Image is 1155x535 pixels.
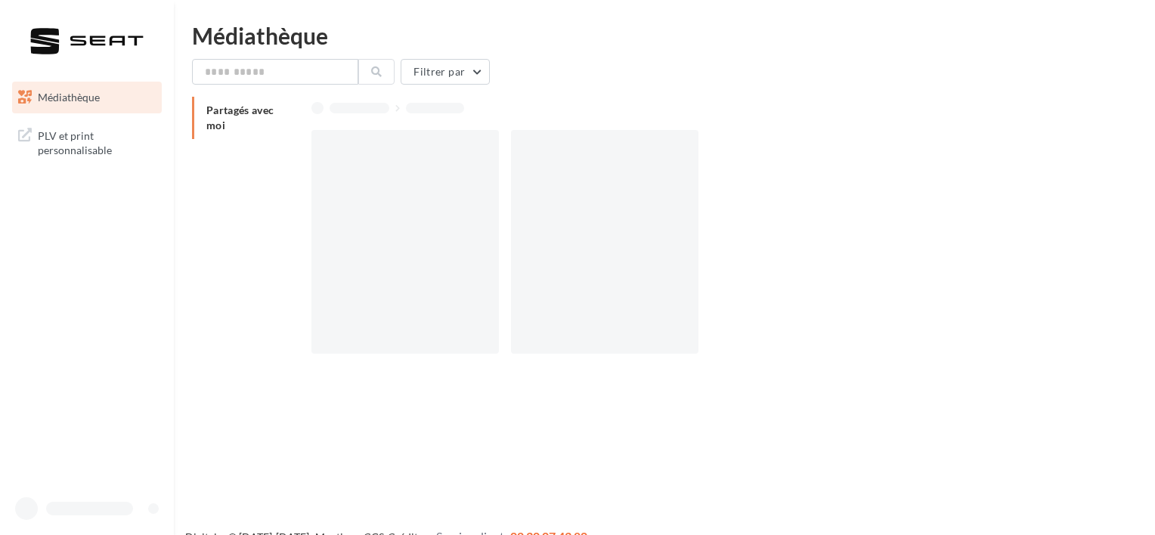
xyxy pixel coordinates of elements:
button: Filtrer par [401,59,490,85]
a: Médiathèque [9,82,165,113]
span: Médiathèque [38,91,100,104]
span: PLV et print personnalisable [38,125,156,158]
div: Médiathèque [192,24,1137,47]
span: Partagés avec moi [206,104,274,131]
a: PLV et print personnalisable [9,119,165,164]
